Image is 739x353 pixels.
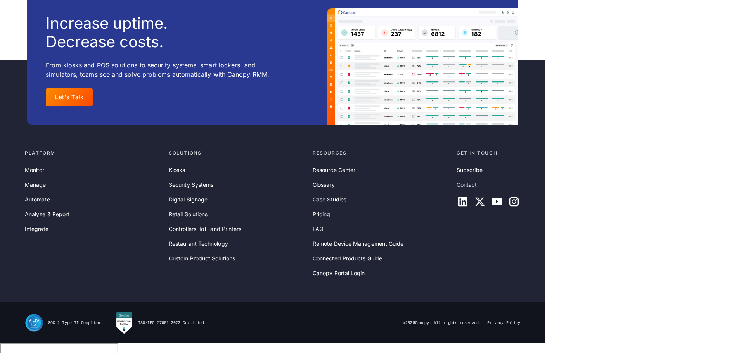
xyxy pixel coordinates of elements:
[313,210,331,219] a: Pricing
[313,181,335,189] a: Glossary
[313,239,403,248] a: Remote Device Management Guide
[25,166,45,174] a: Monitor
[313,150,450,157] div: Resources
[169,239,228,248] a: Restaurant Technology
[169,181,213,189] a: Security Systems
[46,88,93,107] a: Let's Talk
[313,166,355,174] a: Resource Center
[169,225,241,233] a: Controllers, IoT, and Printers
[313,254,382,263] a: Connected Products Guide
[25,150,163,157] div: Platform
[457,166,483,174] a: Subscribe
[313,195,346,204] a: Case Studies
[405,320,415,325] span: 2025
[169,150,306,157] div: Solutions
[46,14,168,51] h3: Increase uptime. Decrease costs.
[457,150,520,157] div: Get in touch
[487,320,520,325] a: Privacy Policy
[169,166,185,174] a: Kiosks
[25,210,69,219] a: Analyze & Report
[169,254,235,263] a: Custom Product Solutions
[169,195,208,204] a: Digital Signage
[313,225,324,233] a: FAQ
[138,320,204,325] div: ISO/IEC 27001:2022 Certified
[25,225,48,233] a: Integrate
[403,320,481,325] div: © Canopy. All rights reserved.
[25,313,43,332] img: SOC II Type II Compliance Certification for Canopy Remote Device Management
[46,60,281,79] p: From kiosks and POS solutions to security systems, smart lockers, and simulators, teams see and s...
[48,320,102,325] div: SOC 2 Type II Compliant
[457,181,477,189] a: Contact
[25,181,46,189] a: Manage
[169,210,208,219] a: Retail Solutions
[313,269,365,277] a: Canopy Portal Login
[115,312,133,334] img: Canopy RMM is Sensiba Certified for ISO/IEC
[25,195,50,204] a: Automate
[327,8,518,125] img: A Canopy dashboard example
